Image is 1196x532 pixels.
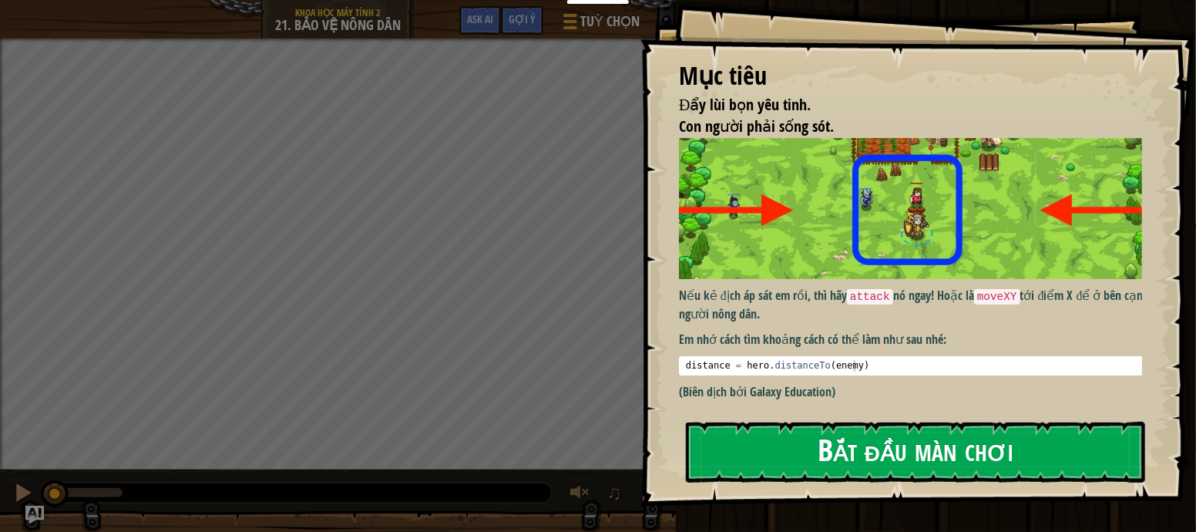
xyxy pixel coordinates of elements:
[679,59,1142,94] div: Mục tiêu
[459,6,501,35] button: Ask AI
[686,422,1145,483] button: Bắt đầu màn chơi
[660,94,1138,116] li: Đẩy lùi bọn yêu tinh.
[679,287,1155,322] p: Nếu kẻ địch áp sát em rồi, thì hãy nó ngay! Hoặc là tới điểm X để ở bên cạnh người nông dân.
[509,12,536,26] span: Gợi ý
[679,94,811,115] span: Đẩy lùi bọn yêu tinh.
[637,479,668,510] button: Bật tắt chế độ toàn màn hình
[847,289,893,305] code: attack
[467,12,493,26] span: Ask AI
[565,479,596,510] button: Tùy chỉnh âm lượng
[606,481,622,504] span: ♫
[25,506,44,524] button: Ask AI
[551,6,649,42] button: Tuỳ chọn
[8,479,39,510] button: Ctrl + P: Pause
[603,479,630,510] button: ♫
[679,383,1155,401] p: (Biên dịch bởi Galaxy Education)
[580,12,640,32] span: Tuỳ chọn
[660,116,1138,138] li: Con người phải sống sót.
[679,331,1155,348] p: Em nhớ cách tìm khoảng cách có thể làm như sau nhé:
[679,138,1155,280] img: Peasant protection
[679,116,834,136] span: Con người phải sống sót.
[974,289,1020,305] code: moveXY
